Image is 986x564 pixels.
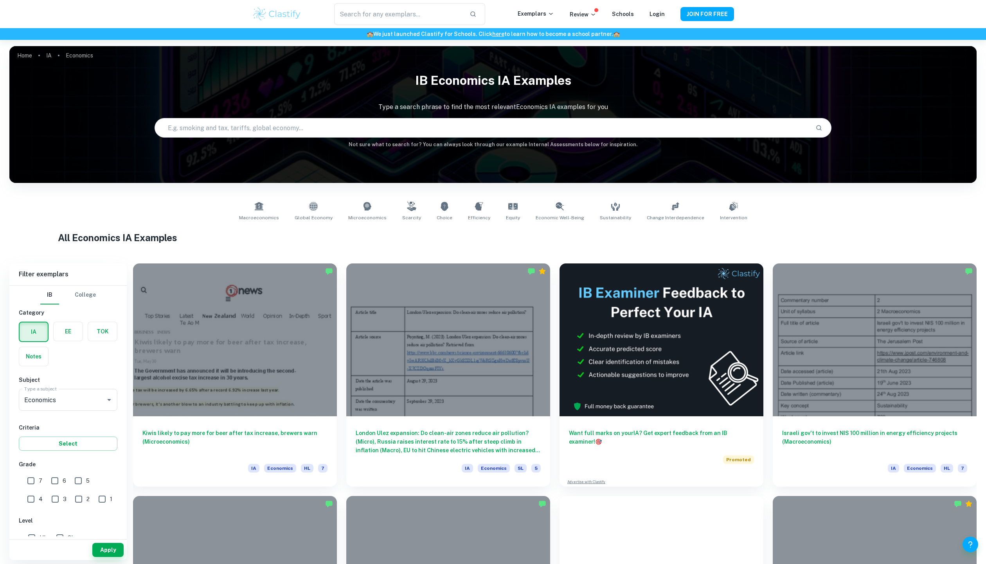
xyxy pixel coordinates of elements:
h6: We just launched Clastify for Schools. Click to learn how to become a school partner. [2,30,984,38]
h6: Kiwis likely to pay more for beer after tax increase, brewers warn (Microeconomics) [142,429,327,455]
span: IA [248,464,259,473]
span: 2 [86,495,90,503]
span: Change Interdependence [647,214,704,221]
span: Intervention [720,214,747,221]
span: Sustainability [600,214,631,221]
img: Marked [325,267,333,275]
button: Help and Feedback [963,537,978,552]
a: IA [46,50,52,61]
img: Marked [538,500,546,508]
h1: IB Economics IA examples [9,68,977,93]
label: Type a subject [24,385,57,392]
span: HL [941,464,953,473]
span: 7 [958,464,967,473]
a: here [492,31,504,37]
a: Home [17,50,32,61]
span: SL [68,534,74,542]
span: 7 [39,476,42,485]
span: Choice [437,214,452,221]
h6: Level [19,516,117,525]
span: IA [888,464,899,473]
span: 7 [318,464,327,473]
span: HL [301,464,313,473]
h6: Want full marks on your IA ? Get expert feedback from an IB examiner! [569,429,754,446]
img: Marked [325,500,333,508]
span: 🎯 [595,439,602,445]
img: Marked [527,267,535,275]
img: Clastify logo [252,6,302,22]
a: Want full marks on yourIA? Get expert feedback from an IB examiner!PromotedAdvertise with Clastify [560,263,763,487]
h6: Criteria [19,423,117,432]
span: Microeconomics [348,214,387,221]
h6: Not sure what to search for? You can always look through our example Internal Assessments below f... [9,141,977,149]
span: 🏫 [613,31,620,37]
img: Marked [965,267,973,275]
button: TOK [88,322,117,341]
a: Advertise with Clastify [567,479,605,485]
div: Premium [538,267,546,275]
input: Search for any exemplars... [334,3,463,25]
span: Promoted [723,455,754,464]
button: IA [20,322,48,341]
p: Type a search phrase to find the most relevant Economics IA examples for you [9,102,977,112]
span: IA [462,464,473,473]
span: 4 [39,495,43,503]
input: E.g. smoking and tax, tariffs, global economy... [155,117,809,139]
div: Premium [965,500,973,508]
span: Scarcity [402,214,421,221]
span: 6 [63,476,66,485]
button: Select [19,437,117,451]
span: Global Economy [295,214,333,221]
h6: Category [19,308,117,317]
span: 3 [63,495,67,503]
span: Equity [506,214,520,221]
img: Thumbnail [560,263,763,416]
button: Notes [19,347,48,366]
a: Kiwis likely to pay more for beer after tax increase, brewers warn (Microeconomics)IAEconomicsHL7 [133,263,337,487]
span: 5 [531,464,541,473]
a: Israeli gov't to invest NIS 100 million in energy efficiency projects (Macroeconomics)IAEconomicsHL7 [773,263,977,487]
button: JOIN FOR FREE [680,7,734,21]
h6: Grade [19,460,117,469]
p: Economics [66,51,93,60]
span: Economics [904,464,936,473]
h6: London Ulez expansion: Do clean-air zones reduce air pollution? (Micro), Russia raises interest r... [356,429,541,455]
span: 1 [110,495,112,503]
a: Login [650,11,665,17]
span: 🏫 [367,31,373,37]
h6: Subject [19,376,117,384]
h6: Israeli gov't to invest NIS 100 million in energy efficiency projects (Macroeconomics) [782,429,967,455]
img: Marked [954,500,962,508]
button: Apply [92,543,124,557]
button: College [75,286,96,304]
h1: All Economics IA Examples [58,231,928,245]
span: 5 [86,476,90,485]
span: Economics [478,464,510,473]
span: Economics [264,464,296,473]
span: SL [515,464,527,473]
button: Open [104,394,115,405]
h6: Filter exemplars [9,263,127,285]
a: London Ulez expansion: Do clean-air zones reduce air pollution? (Micro), Russia raises interest r... [346,263,550,487]
p: Review [570,10,596,19]
a: Schools [612,11,634,17]
button: EE [54,322,83,341]
button: IB [40,286,59,304]
span: Efficiency [468,214,490,221]
span: Economic Well-Being [536,214,584,221]
p: Exemplars [518,9,554,18]
span: HL [40,534,47,542]
div: Filter type choice [40,286,96,304]
button: Search [812,121,826,134]
span: Macroeconomics [239,214,279,221]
